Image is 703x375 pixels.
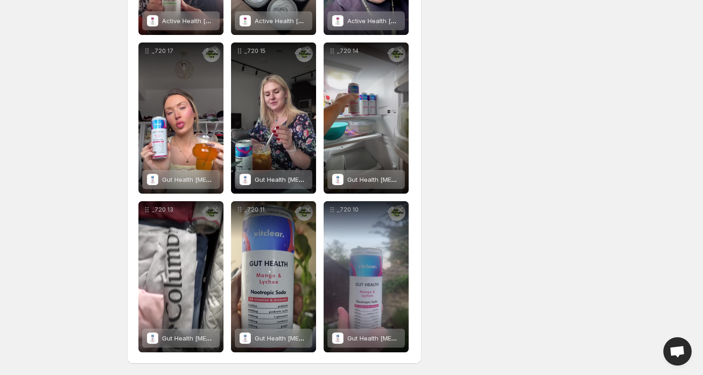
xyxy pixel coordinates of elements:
span: Gut Health [MEDICAL_DATA] Soda - Mango & Lychee (12 x 330ml) [255,176,448,183]
a: Open chat [663,337,692,366]
p: _720 17 [152,47,201,55]
span: Gut Health [MEDICAL_DATA] Soda - Mango & Lychee (12 x 330ml) [162,176,356,183]
p: _720 14 [337,47,386,55]
span: Active Health [MEDICAL_DATA] Soda - Guava & Passionfruit (12 x 330ml) [347,17,562,25]
div: _720 11Gut Health Nootropic Soda - Mango & Lychee (12 x 330ml)Gut Health [MEDICAL_DATA] Soda - Ma... [231,201,316,352]
div: _720 13Gut Health Nootropic Soda - Mango & Lychee (12 x 330ml)Gut Health [MEDICAL_DATA] Soda - Ma... [138,201,223,352]
div: _720 14Gut Health Nootropic Soda - Mango & Lychee (12 x 330ml)Gut Health [MEDICAL_DATA] Soda - Ma... [324,43,409,194]
span: Gut Health [MEDICAL_DATA] Soda - Mango & Lychee (12 x 330ml) [162,334,356,342]
span: Gut Health [MEDICAL_DATA] Soda - Mango & Lychee (12 x 330ml) [347,176,541,183]
span: Active Health [MEDICAL_DATA] Soda - Guava & Passionfruit (12 x 330ml) [255,17,469,25]
div: _720 15Gut Health Nootropic Soda - Mango & Lychee (12 x 330ml)Gut Health [MEDICAL_DATA] Soda - Ma... [231,43,316,194]
span: Gut Health [MEDICAL_DATA] Soda - Mango & Lychee (12 x 330ml) [347,334,541,342]
p: _720 13 [152,206,201,213]
div: _720 17Gut Health Nootropic Soda - Mango & Lychee (12 x 330ml)Gut Health [MEDICAL_DATA] Soda - Ma... [138,43,223,194]
p: _720 10 [337,206,386,213]
span: Gut Health [MEDICAL_DATA] Soda - Mango & Lychee (12 x 330ml) [255,334,448,342]
p: _720 15 [244,47,293,55]
span: Active Health [MEDICAL_DATA] Soda - Guava & Passionfruit (12 x 330ml) [162,17,377,25]
div: _720 10Gut Health Nootropic Soda - Mango & Lychee (12 x 330ml)Gut Health [MEDICAL_DATA] Soda - Ma... [324,201,409,352]
p: _720 11 [244,206,293,213]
